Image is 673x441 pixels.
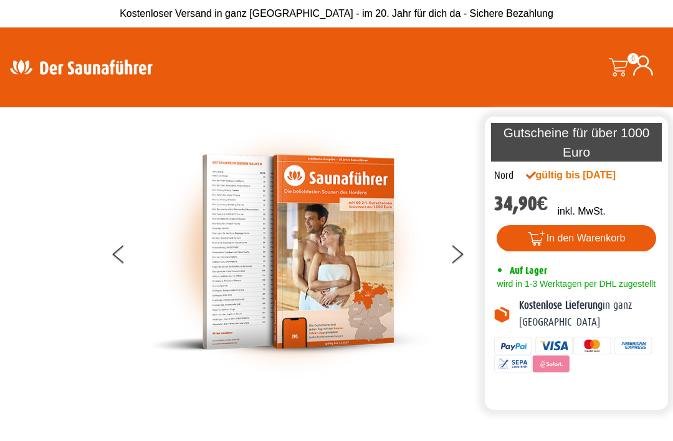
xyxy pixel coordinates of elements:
span: wird in 1-3 Werktagen per DHL zugestellt [494,279,656,289]
div: gültig bis [DATE] [526,168,629,183]
p: in ganz [GEOGRAPHIC_DATA] [519,298,659,331]
span: 0 [628,53,639,64]
bdi: 34,90 [494,192,548,215]
img: der-saunafuehrer-2025-nord [150,120,431,384]
span: Auf Lager [510,264,547,276]
span: Kostenloser Versand in ganz [GEOGRAPHIC_DATA] - im 20. Jahr für dich da - Sichere Bezahlung [120,8,553,19]
p: Gutscheine für über 1000 Euro [491,123,662,162]
p: inkl. MwSt. [557,204,605,219]
span: € [537,192,548,215]
button: In den Warenkorb [497,225,657,251]
b: Kostenlose Lieferung [519,299,603,311]
div: Nord [494,168,513,184]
